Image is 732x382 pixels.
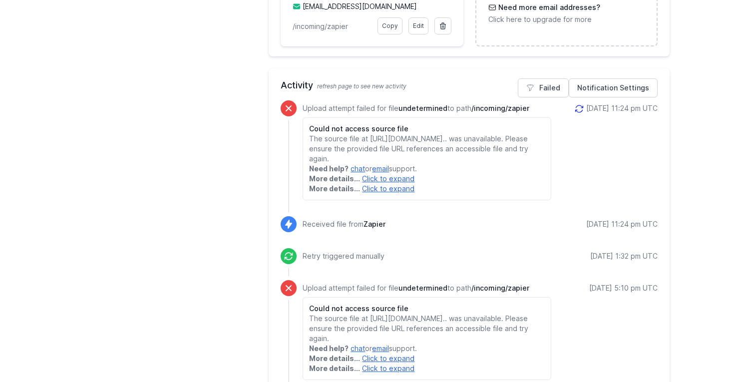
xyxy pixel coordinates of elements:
p: The source file at [URL][DOMAIN_NAME].. was unavailable. Please ensure the provided file URL refe... [309,134,544,164]
a: Failed [518,78,569,97]
a: chat [351,344,365,353]
p: Upload attempt failed for file to path [303,283,551,293]
h2: Activity [281,78,658,92]
a: Click to expand [362,364,414,373]
div: [DATE] 11:24 pm UTC [586,103,658,113]
a: Notification Settings [569,78,658,97]
strong: More details... [309,174,360,183]
h6: Could not access source file [309,124,544,134]
div: [DATE] 11:24 pm UTC [586,219,658,229]
p: or support. [309,164,544,174]
span: /incoming/zapier [471,284,529,292]
a: Click to expand [362,354,414,363]
iframe: Drift Widget Chat Controller [682,332,720,370]
p: Received file from [303,219,385,229]
p: Retry triggered manually [303,251,384,261]
p: Upload attempt failed for file to path [303,103,551,113]
a: email [372,164,389,173]
a: email [372,344,389,353]
div: [DATE] 1:32 pm UTC [590,251,658,261]
h3: Need more email addresses? [496,2,600,12]
span: Zapier [364,220,385,228]
span: undetermined [398,104,447,112]
strong: Need help? [309,164,349,173]
p: /incoming/zapier [293,21,371,31]
div: [DATE] 5:10 pm UTC [589,283,658,293]
span: /incoming/zapier [471,104,529,112]
span: undetermined [398,284,447,292]
a: Edit [408,17,428,34]
strong: More details... [309,184,360,193]
a: Click to expand [362,184,414,193]
a: Click to expand [362,174,414,183]
p: The source file at [URL][DOMAIN_NAME].. was unavailable. Please ensure the provided file URL refe... [309,314,544,344]
a: [EMAIL_ADDRESS][DOMAIN_NAME] [303,2,417,10]
strong: More details... [309,354,360,363]
p: or support. [309,344,544,354]
h6: Could not access source file [309,304,544,314]
a: Copy [377,17,402,34]
strong: More details... [309,364,360,373]
p: Click here to upgrade for more [488,14,645,24]
a: chat [351,164,365,173]
strong: Need help? [309,344,349,353]
span: refresh page to see new activity [317,82,406,90]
